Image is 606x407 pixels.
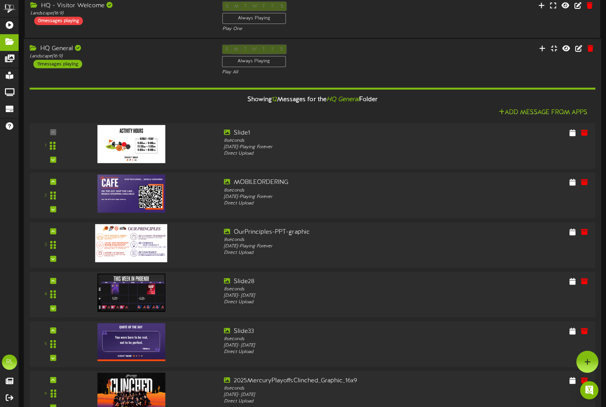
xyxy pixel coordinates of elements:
[580,381,598,399] div: Open Intercom Messenger
[224,138,448,144] div: 8 seconds
[224,187,448,194] div: 8 seconds
[224,327,448,336] div: Slide33
[97,323,165,361] img: 39e0ec0f-840d-4a3e-a425-8ba8e885ebd7.jpg
[222,56,286,67] div: Always Playing
[97,125,165,163] img: ba93c8a4-b426-4ebb-929b-7ce8c6b6fd48.jpg
[224,194,448,200] div: [DATE] - Playing Forever
[224,250,448,256] div: Direct Upload
[34,17,83,25] div: 0 messages playing
[224,299,448,306] div: Direct Upload
[224,377,448,385] div: 2025MercuryPlayoffsClinched_Graphic_16x9
[30,2,211,10] div: HQ - Visitor Welcome
[97,274,165,312] img: 7274c5ad-88a9-482f-af22-bb7891fdf7ba.jpg
[224,349,448,355] div: Direct Upload
[224,286,448,293] div: 8 seconds
[224,151,448,157] div: Direct Upload
[224,237,448,243] div: 8 seconds
[224,129,448,138] div: Slide1
[327,96,359,103] i: HQ General
[224,144,448,150] div: [DATE] - Playing Forever
[224,243,448,250] div: [DATE] - Playing Forever
[224,228,448,237] div: OurPrinciples-PPT-graphic
[24,92,601,108] div: Showing Messages for the Folder
[272,96,277,103] span: 12
[497,108,590,117] button: Add Message From Apps
[2,355,17,370] div: RL
[222,69,403,76] div: Play All
[224,342,448,349] div: [DATE] - [DATE]
[30,10,211,17] div: Landscape ( 16:9 )
[33,60,82,68] div: 11 messages playing
[224,200,448,207] div: Direct Upload
[224,399,448,405] div: Direct Upload
[222,26,403,32] div: Play One
[30,54,211,60] div: Landscape ( 16:9 )
[224,179,448,187] div: MOBILEORDERING
[224,277,448,286] div: Slide28
[30,45,211,54] div: HQ General
[97,175,165,213] img: adba3827-fc74-499d-80c1-1a7b2b1be074.jpg
[95,224,167,262] img: 0694f3da-6b4e-4ede-970c-3f2c3943aed0.jpg
[224,392,448,398] div: [DATE] - [DATE]
[224,385,448,392] div: 8 seconds
[224,293,448,299] div: [DATE] - [DATE]
[222,13,286,24] div: Always Playing
[224,336,448,342] div: 8 seconds
[44,391,47,397] div: 6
